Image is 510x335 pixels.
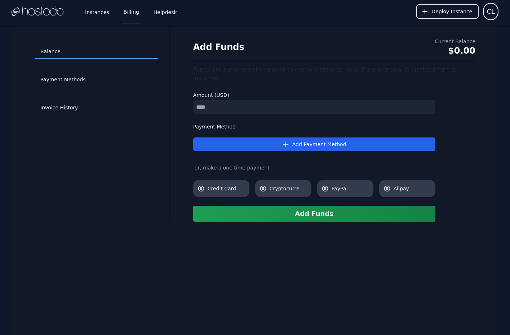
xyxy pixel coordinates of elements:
[35,73,158,87] a: Payment Methods
[35,101,158,115] a: Invoice History
[193,164,435,171] div: or, make a one time payment
[193,206,435,222] button: Add Funds
[435,38,475,45] div: Current Balance
[487,6,495,17] span: CL
[193,65,475,83] div: Funds are automatically applied to renew instances, even if autorenewal is disabled for the insta...
[394,185,431,192] span: Alipay
[435,45,475,56] div: $0.00
[208,185,245,192] span: Credit Card
[416,4,479,19] button: Deploy Instance
[193,41,244,53] h1: Add Funds
[483,3,498,20] button: User menu
[332,185,369,192] span: PayPal
[193,123,435,130] label: Payment Method
[12,6,63,17] img: Logo
[270,185,307,192] span: Cryptocurrency
[431,8,472,15] span: Deploy Instance
[193,91,435,99] label: Amount (USD)
[35,45,158,59] a: Balance
[193,137,435,151] button: Add Payment Method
